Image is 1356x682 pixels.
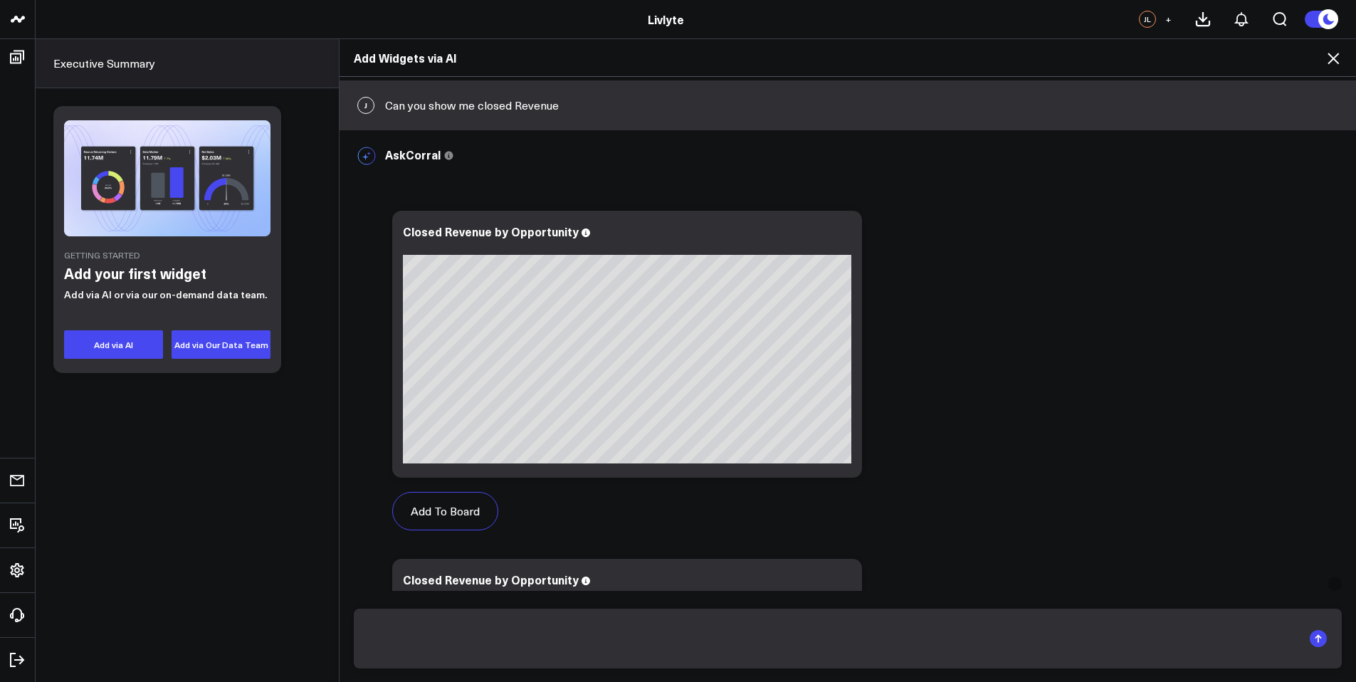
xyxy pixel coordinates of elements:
[1165,14,1172,24] span: +
[403,572,579,587] div: Closed Revenue by Opportunity
[392,492,498,530] button: Add To Board
[1139,11,1156,28] div: JL
[648,11,684,27] a: Livlyte
[385,147,441,162] span: AskCorral
[357,97,374,114] span: J
[403,224,579,239] div: Closed Revenue by Opportunity
[354,50,1342,65] h2: Add Widgets via AI
[340,80,1356,130] div: Can you show me closed Revenue
[1160,11,1177,28] button: +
